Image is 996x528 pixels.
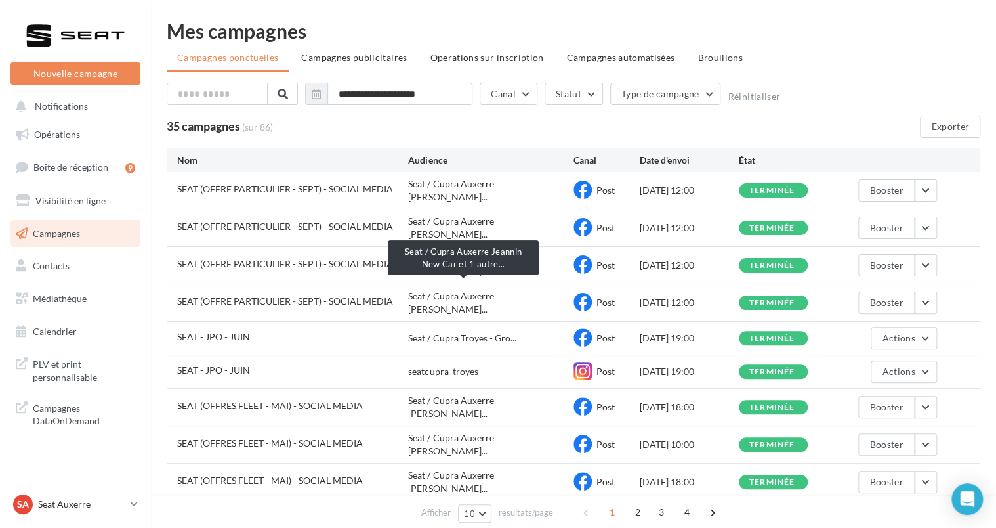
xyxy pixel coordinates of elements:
div: Mes campagnes [167,21,980,41]
span: SEAT (OFFRES FLEET - MAI) - SOCIAL MEDIA [177,475,363,486]
a: Campagnes [8,220,143,248]
span: Actions [882,332,915,343]
div: terminée [749,403,795,412]
span: 35 campagnes [167,119,240,133]
span: Médiathèque [33,293,87,304]
div: [DATE] 18:00 [640,475,739,489]
span: PLV et print personnalisable [33,355,135,384]
button: Actions [871,361,936,383]
div: [DATE] 12:00 [640,221,739,234]
a: Campagnes DataOnDemand [8,394,143,433]
button: Canal [480,83,537,105]
a: Opérations [8,121,143,148]
span: 4 [676,502,697,523]
span: résultats/page [499,506,553,519]
a: PLV et print personnalisable [8,350,143,389]
span: 10 [464,508,475,519]
a: SA Seat Auxerre [10,492,140,517]
button: Actions [871,327,936,349]
span: Post [596,222,615,233]
span: Visibilité en ligne [35,195,106,206]
span: Boîte de réception [33,162,108,173]
div: terminée [749,224,795,232]
div: terminée [749,334,795,343]
div: Audience [408,154,573,167]
span: Seat / Cupra Troyes - Gro... [408,332,516,345]
button: Booster [858,217,914,239]
p: Seat Auxerre [38,498,125,511]
a: Contacts [8,252,143,280]
div: [DATE] 18:00 [640,401,739,414]
span: Seat / Cupra Auxerre [PERSON_NAME]... [408,394,573,420]
span: SEAT (OFFRES FLEET - MAI) - SOCIAL MEDIA [177,400,363,411]
div: [DATE] 12:00 [640,296,739,309]
span: Seat / Cupra Auxerre [PERSON_NAME]... [408,290,573,316]
button: Réinitialiser [728,91,780,102]
div: terminée [749,368,795,376]
button: Booster [858,179,914,202]
span: SEAT (OFFRE PARTICULIER - SEPT) - SOCIAL MEDIA [177,258,393,269]
a: Boîte de réception9 [8,153,143,181]
div: seatcupra_troyes [408,365,478,378]
span: SEAT (OFFRE PARTICULIER - SEPT) - SOCIAL MEDIA [177,221,393,232]
div: Canal [573,154,640,167]
button: Booster [858,396,914,418]
span: Campagnes DataOnDemand [33,399,135,428]
div: [DATE] 19:00 [640,332,739,345]
span: 2 [627,502,648,523]
div: État [739,154,838,167]
span: SEAT (OFFRE PARTICULIER - SEPT) - SOCIAL MEDIA [177,183,393,194]
span: Post [596,439,615,450]
span: SA [17,498,29,511]
span: Seat / Cupra Auxerre [PERSON_NAME]... [408,431,573,458]
span: (sur 86) [242,121,273,134]
button: 10 [458,504,491,523]
span: SEAT - JPO - JUIN [177,331,250,342]
button: Booster [858,433,914,456]
span: Seat / Cupra Auxerre [PERSON_NAME]... [408,469,573,495]
div: [DATE] 19:00 [640,365,739,378]
span: Opérations [34,129,80,140]
span: Seat / Cupra Auxerre [PERSON_NAME]... [408,177,573,204]
button: Booster [858,471,914,493]
div: terminée [749,187,795,195]
div: terminée [749,261,795,270]
span: 1 [602,502,623,523]
div: Date d'envoi [640,154,739,167]
div: Seat / Cupra Auxerre Jeannin New Car et 1 autre... [388,240,539,275]
a: Visibilité en ligne [8,187,143,215]
div: [DATE] 10:00 [640,438,739,451]
span: Brouillons [697,52,743,63]
span: Seat / Cupra Auxerre [PERSON_NAME]... [408,215,573,241]
div: [DATE] 12:00 [640,259,739,272]
span: Post [596,185,615,196]
span: Post [596,476,615,487]
span: 3 [651,502,672,523]
div: 9 [125,163,135,173]
div: terminée [749,299,795,307]
a: Médiathèque [8,285,143,313]
span: Post [596,332,615,343]
span: Operations sur inscription [430,52,543,63]
button: Type de campagne [610,83,721,105]
span: Post [596,297,615,308]
span: SEAT - JPO - JUIN [177,364,250,376]
button: Booster [858,254,914,276]
a: Calendrier [8,318,143,345]
span: Contacts [33,260,70,271]
span: Calendrier [33,326,77,337]
div: terminée [749,441,795,449]
div: Open Intercom Messenger [951,483,983,515]
button: Nouvelle campagne [10,62,140,85]
span: Actions [882,366,915,377]
span: SEAT (OFFRES FLEET - MAI) - SOCIAL MEDIA [177,437,363,449]
span: SEAT (OFFRE PARTICULIER - SEPT) - SOCIAL MEDIA [177,296,393,307]
div: Nom [177,154,408,167]
span: Post [596,259,615,271]
span: Afficher [421,506,451,519]
button: Booster [858,292,914,314]
span: Notifications [35,101,88,112]
button: Exporter [920,116,980,138]
span: Campagnes [33,227,80,238]
span: Post [596,366,615,377]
